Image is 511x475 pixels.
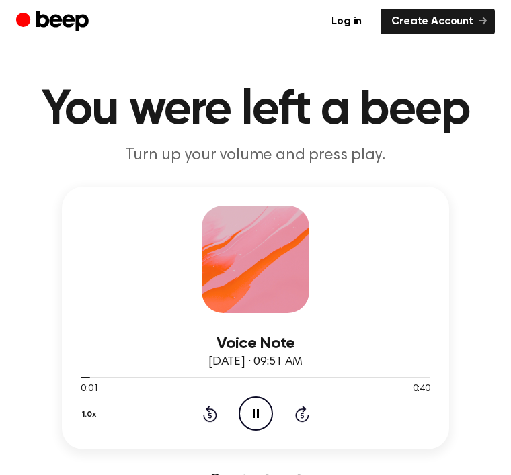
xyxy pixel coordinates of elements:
span: [DATE] · 09:51 AM [208,356,303,368]
a: Beep [16,9,92,35]
a: Log in [321,9,372,34]
span: 0:01 [81,382,98,396]
a: Create Account [381,9,495,34]
h3: Voice Note [81,335,430,353]
button: 1.0x [81,403,102,426]
h1: You were left a beep [16,86,495,134]
p: Turn up your volume and press play. [16,145,495,165]
span: 0:40 [413,382,430,396]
